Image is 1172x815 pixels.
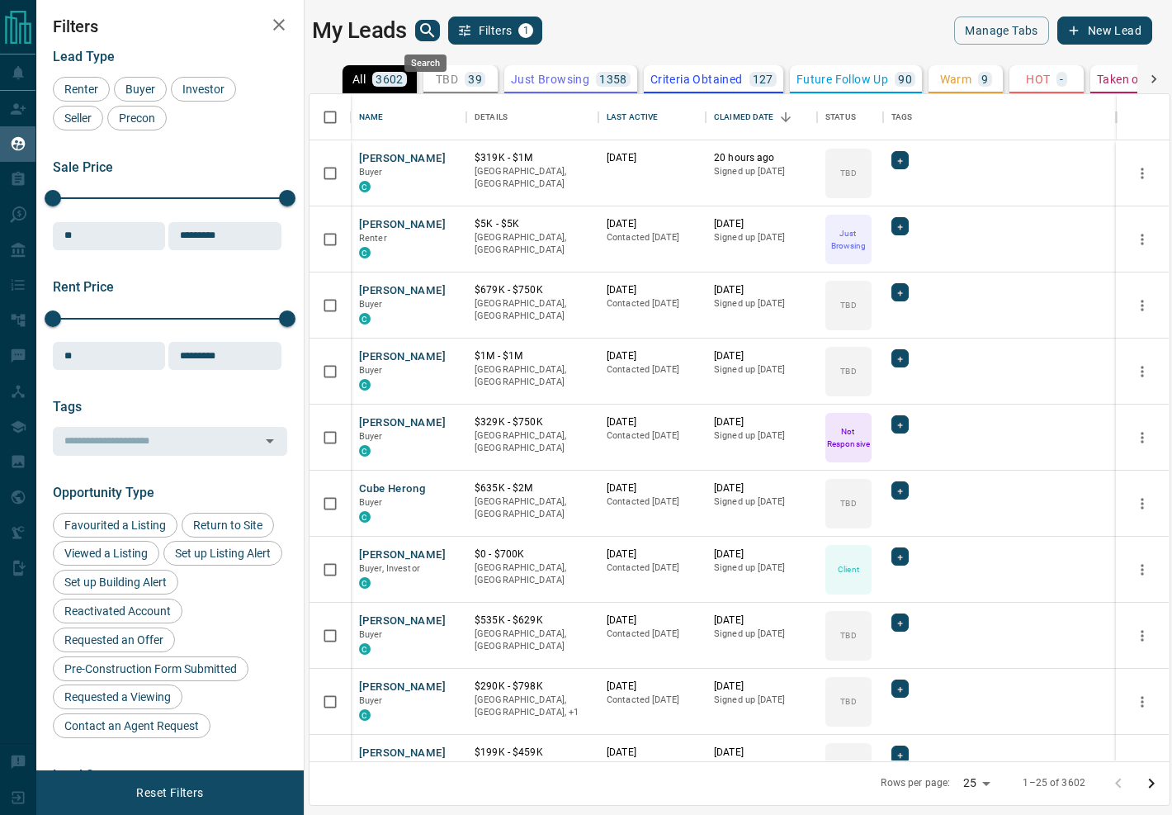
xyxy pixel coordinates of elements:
[897,680,903,697] span: +
[53,767,128,783] span: Lead Source
[53,685,182,709] div: Requested a Viewing
[897,218,903,235] span: +
[607,481,697,495] p: [DATE]
[359,547,446,563] button: [PERSON_NAME]
[177,83,230,96] span: Investor
[714,297,809,310] p: Signed up [DATE]
[359,511,371,523] div: condos.ca
[475,231,590,257] p: [GEOGRAPHIC_DATA], [GEOGRAPHIC_DATA]
[415,20,440,41] button: search button
[359,217,446,233] button: [PERSON_NAME]
[468,73,482,85] p: 39
[53,17,287,36] h2: Filters
[475,429,590,455] p: [GEOGRAPHIC_DATA], [GEOGRAPHIC_DATA]
[714,283,809,297] p: [DATE]
[1130,161,1155,186] button: more
[359,365,383,376] span: Buyer
[891,547,909,566] div: +
[475,283,590,297] p: $679K - $750K
[475,680,590,694] p: $290K - $798K
[817,94,883,140] div: Status
[838,563,859,576] p: Client
[607,429,697,443] p: Contacted [DATE]
[359,695,383,706] span: Buyer
[359,181,371,192] div: condos.ca
[359,746,446,761] button: [PERSON_NAME]
[1130,359,1155,384] button: more
[466,94,598,140] div: Details
[607,628,697,641] p: Contacted [DATE]
[1130,756,1155,780] button: more
[520,25,532,36] span: 1
[359,614,446,629] button: [PERSON_NAME]
[163,541,282,566] div: Set up Listing Alert
[774,106,797,129] button: Sort
[897,482,903,499] span: +
[825,94,856,140] div: Status
[1135,767,1168,800] button: Go to next page
[891,217,909,235] div: +
[957,771,996,795] div: 25
[448,17,543,45] button: Filters1
[1057,17,1152,45] button: New Lead
[59,633,169,647] span: Requested an Offer
[1060,73,1063,85] p: -
[171,77,236,102] div: Investor
[607,217,697,231] p: [DATE]
[714,151,809,165] p: 20 hours ago
[714,165,809,178] p: Signed up [DATE]
[940,73,972,85] p: Warm
[827,425,870,450] p: Not Responsive
[475,495,590,521] p: [GEOGRAPHIC_DATA], [GEOGRAPHIC_DATA]
[897,284,903,301] span: +
[1130,293,1155,318] button: more
[607,495,697,509] p: Contacted [DATE]
[351,94,466,140] div: Name
[607,614,697,628] p: [DATE]
[59,83,104,96] span: Renter
[475,694,590,719] p: Vancouver
[114,77,167,102] div: Buyer
[714,94,774,140] div: Claimed Date
[359,497,383,508] span: Buyer
[891,614,909,632] div: +
[714,231,809,244] p: Signed up [DATE]
[714,363,809,377] p: Signed up [DATE]
[897,416,903,433] span: +
[59,111,97,125] span: Seller
[53,656,248,681] div: Pre-Construction Form Submitted
[714,694,809,707] p: Signed up [DATE]
[981,73,988,85] p: 9
[954,17,1048,45] button: Manage Tabs
[376,73,404,85] p: 3602
[359,709,371,721] div: condos.ca
[352,73,366,85] p: All
[359,415,446,431] button: [PERSON_NAME]
[840,299,856,311] p: TBD
[607,746,697,760] p: [DATE]
[475,151,590,165] p: $319K - $1M
[359,629,383,640] span: Buyer
[891,415,909,434] div: +
[359,299,383,310] span: Buyer
[714,495,809,509] p: Signed up [DATE]
[840,167,856,179] p: TBD
[891,94,913,140] div: Tags
[1130,491,1155,516] button: more
[897,152,903,168] span: +
[1130,227,1155,252] button: more
[359,151,446,167] button: [PERSON_NAME]
[475,746,590,760] p: $199K - $459K
[475,94,508,140] div: Details
[898,73,912,85] p: 90
[59,519,172,532] span: Favourited a Listing
[359,379,371,391] div: condos.ca
[840,629,856,642] p: TBD
[607,561,697,575] p: Contacted [DATE]
[169,547,276,560] span: Set up Listing Alert
[53,628,175,652] div: Requested an Offer
[53,77,110,102] div: Renter
[891,349,909,367] div: +
[475,614,590,628] p: $535K - $629K
[475,165,590,191] p: [GEOGRAPHIC_DATA], [GEOGRAPHIC_DATA]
